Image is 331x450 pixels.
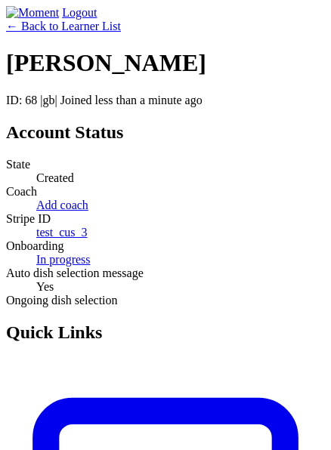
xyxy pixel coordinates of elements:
[6,20,121,32] a: ← Back to Learner List
[62,6,97,19] a: Logout
[6,212,325,226] dt: Stripe ID
[6,267,325,280] dt: Auto dish selection message
[6,49,325,77] h1: [PERSON_NAME]
[6,322,325,343] h2: Quick Links
[36,171,74,184] span: Created
[6,94,325,107] p: ID: 68 | | Joined less than a minute ago
[6,294,325,307] dt: Ongoing dish selection
[43,94,55,106] span: gb
[36,226,88,239] a: test_cus_3
[36,199,88,211] a: Add coach
[36,253,91,266] a: In progress
[6,239,325,253] dt: Onboarding
[6,158,325,171] dt: State
[36,280,54,293] span: Yes
[6,6,59,20] img: Moment
[6,122,325,143] h2: Account Status
[6,185,325,199] dt: Coach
